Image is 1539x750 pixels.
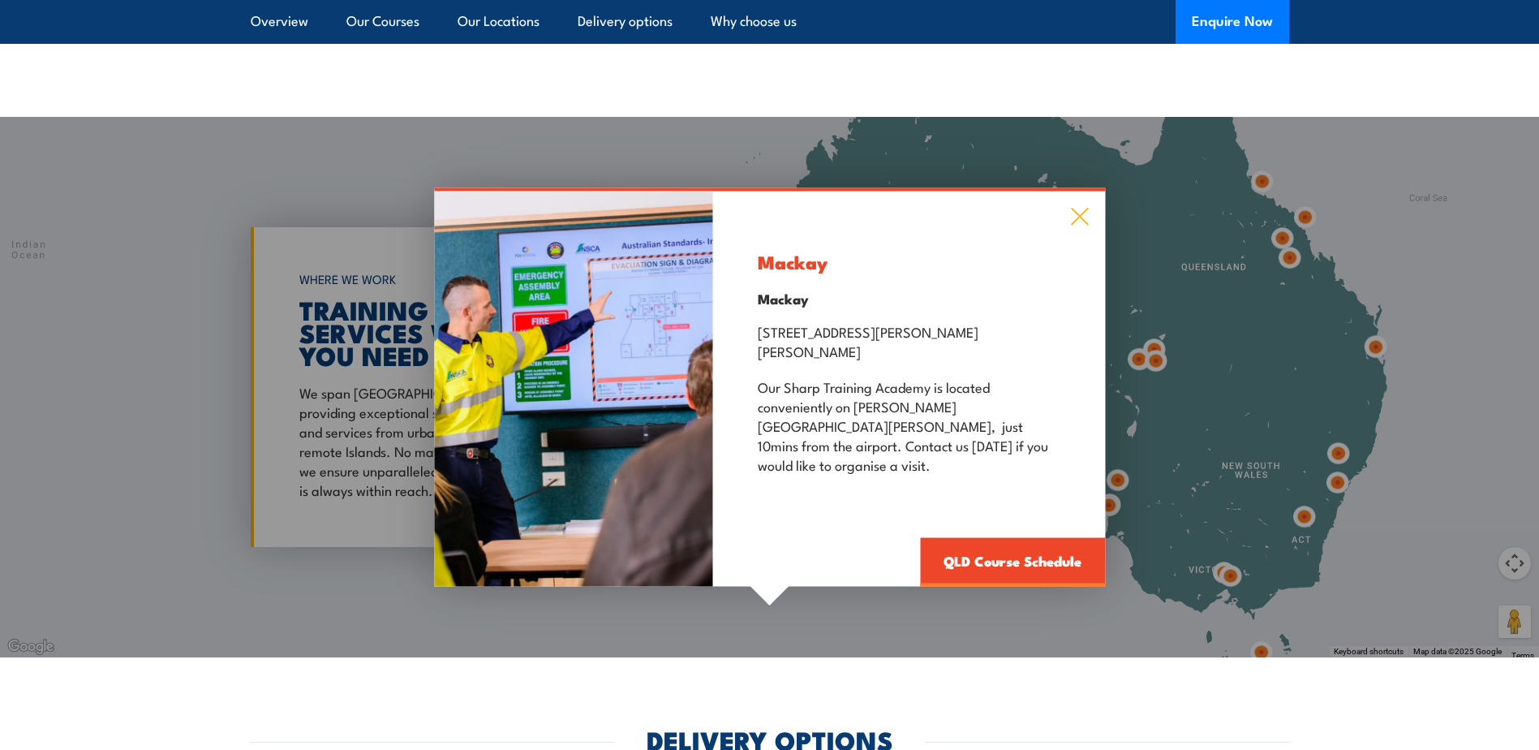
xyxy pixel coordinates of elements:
h3: Mackay [758,252,1060,271]
p: [STREET_ADDRESS][PERSON_NAME][PERSON_NAME] [758,321,1060,360]
h4: Mackay [758,290,1060,308]
a: QLD Course Schedule [920,538,1105,587]
p: Our Sharp Training Academy is located conveniently on [PERSON_NAME][GEOGRAPHIC_DATA][PERSON_NAME]... [758,377,1060,474]
img: Health & Safety Representative COURSES [434,192,713,587]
